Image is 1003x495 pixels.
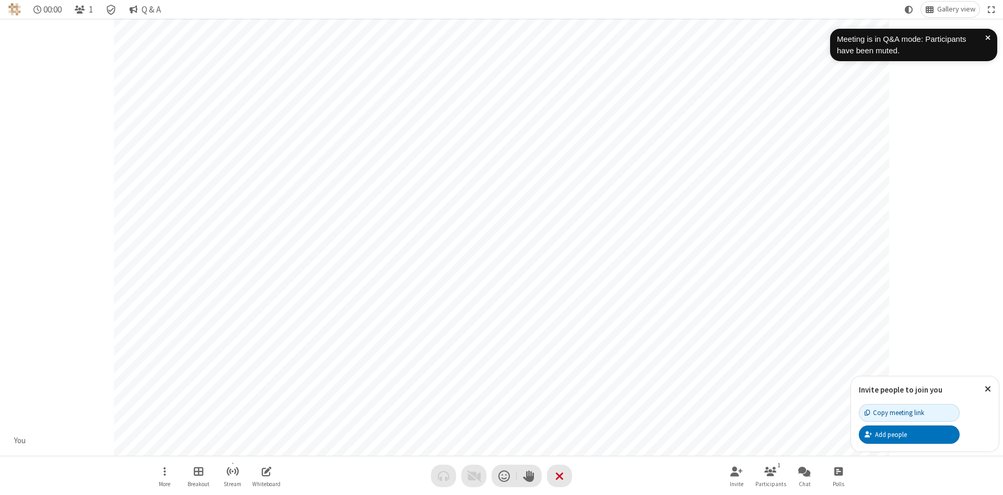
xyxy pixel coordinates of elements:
button: Start streaming [217,461,248,491]
span: Participants [755,481,786,487]
span: Breakout [188,481,209,487]
button: Video [461,465,486,487]
span: Whiteboard [252,481,281,487]
img: QA Selenium DO NOT DELETE OR CHANGE [8,3,21,16]
button: Using system theme [901,2,917,17]
div: 1 [775,461,784,470]
div: Meeting is in Q&A mode: Participants have been muted. [837,33,985,57]
button: Change layout [921,2,979,17]
div: Timer [29,2,66,17]
button: Open participant list [70,2,97,17]
span: 1 [89,5,93,15]
button: Send a reaction [492,465,517,487]
span: 00:00 [43,5,62,15]
button: Add people [859,425,960,443]
div: Meeting details Encryption enabled [101,2,121,17]
button: Open menu [149,461,180,491]
button: Raise hand [517,465,542,487]
button: Open shared whiteboard [251,461,282,491]
button: Open poll [823,461,854,491]
button: End or leave meeting [547,465,572,487]
button: Fullscreen [984,2,999,17]
button: Q & A [125,2,165,17]
button: Open chat [789,461,820,491]
div: Copy meeting link [865,408,924,418]
div: You [10,435,30,447]
span: Chat [799,481,811,487]
span: Stream [224,481,241,487]
button: Copy meeting link [859,404,960,422]
span: Invite [730,481,743,487]
button: Close popover [977,376,999,402]
button: Invite participants (Alt+I) [721,461,752,491]
button: Audio problem - check your Internet connection or call by phone [431,465,456,487]
span: Gallery view [937,5,975,14]
span: Polls [833,481,844,487]
label: Invite people to join you [859,385,942,395]
span: More [159,481,170,487]
span: Q & A [142,5,161,15]
button: Open participant list [755,461,786,491]
button: Manage Breakout Rooms [183,461,214,491]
